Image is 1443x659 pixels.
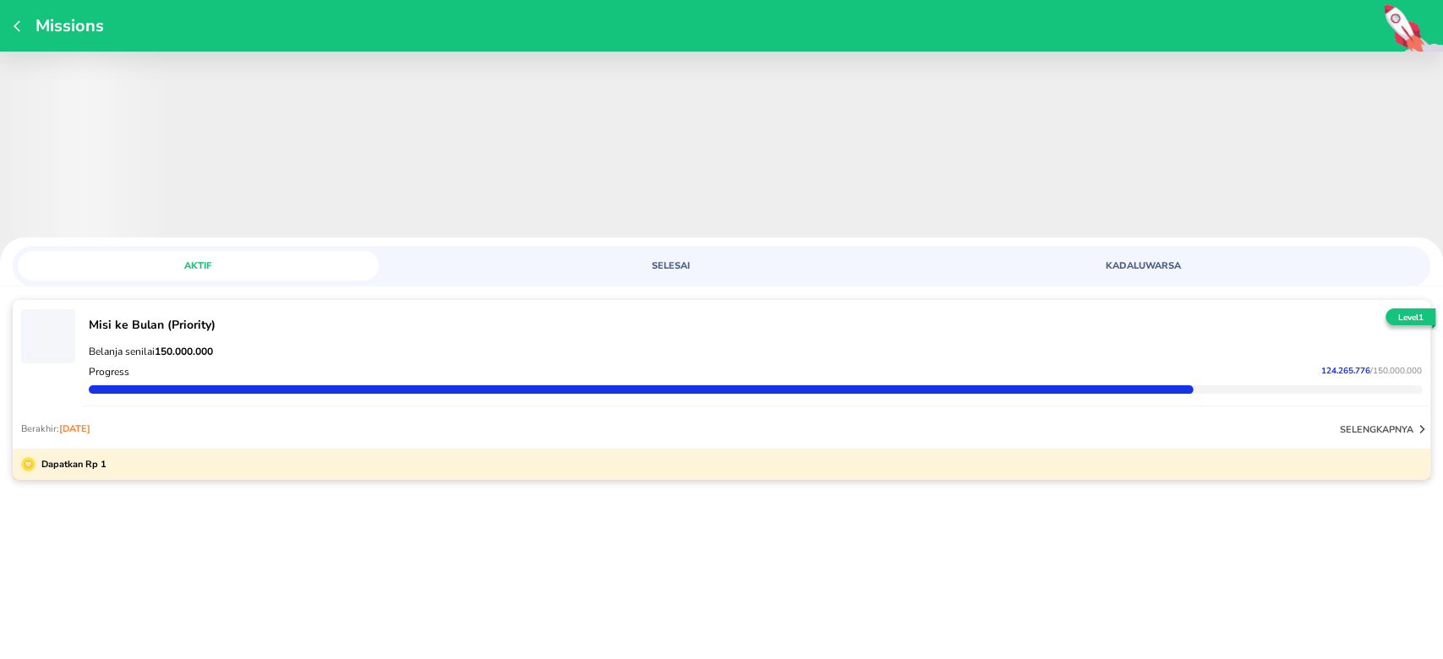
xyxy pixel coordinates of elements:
span: AKTIF [28,259,369,272]
button: selengkapnya [1340,421,1430,438]
p: Missions [27,14,104,37]
p: Progress [89,365,129,379]
p: Dapatkan Rp 1 [36,457,107,471]
span: [DATE] [59,422,90,435]
span: SELESAI [500,259,841,272]
span: KADALUWARSA [973,259,1314,272]
span: 124.265.776 [1321,365,1370,377]
strong: 150.000.000 [155,345,213,358]
a: KADALUWARSA [963,251,1425,280]
p: selengkapnya [1340,423,1413,436]
a: SELESAI [490,251,953,280]
p: Misi ke Bulan (Priority) [89,317,1422,333]
div: loyalty mission tabs [13,246,1430,280]
p: Level 1 [1382,312,1439,324]
span: / 150.000.000 [1370,365,1422,377]
span: Belanja senilai [89,345,213,358]
button: ‌ [21,308,75,362]
p: Berakhir: [21,422,90,435]
a: AKTIF [18,251,480,280]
